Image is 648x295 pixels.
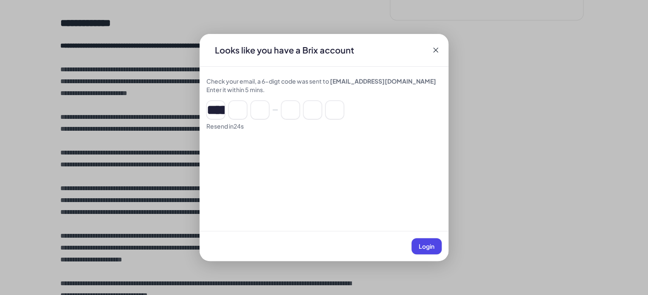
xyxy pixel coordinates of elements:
button: Login [411,238,442,254]
span: [EMAIL_ADDRESS][DOMAIN_NAME] [330,77,436,85]
div: Resend in 24 s [206,122,442,130]
div: Check your email, a 6-digt code was sent to Enter it within 5 mins. [206,77,442,94]
span: Login [419,242,434,250]
div: Looks like you have a Brix account [208,44,361,56]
